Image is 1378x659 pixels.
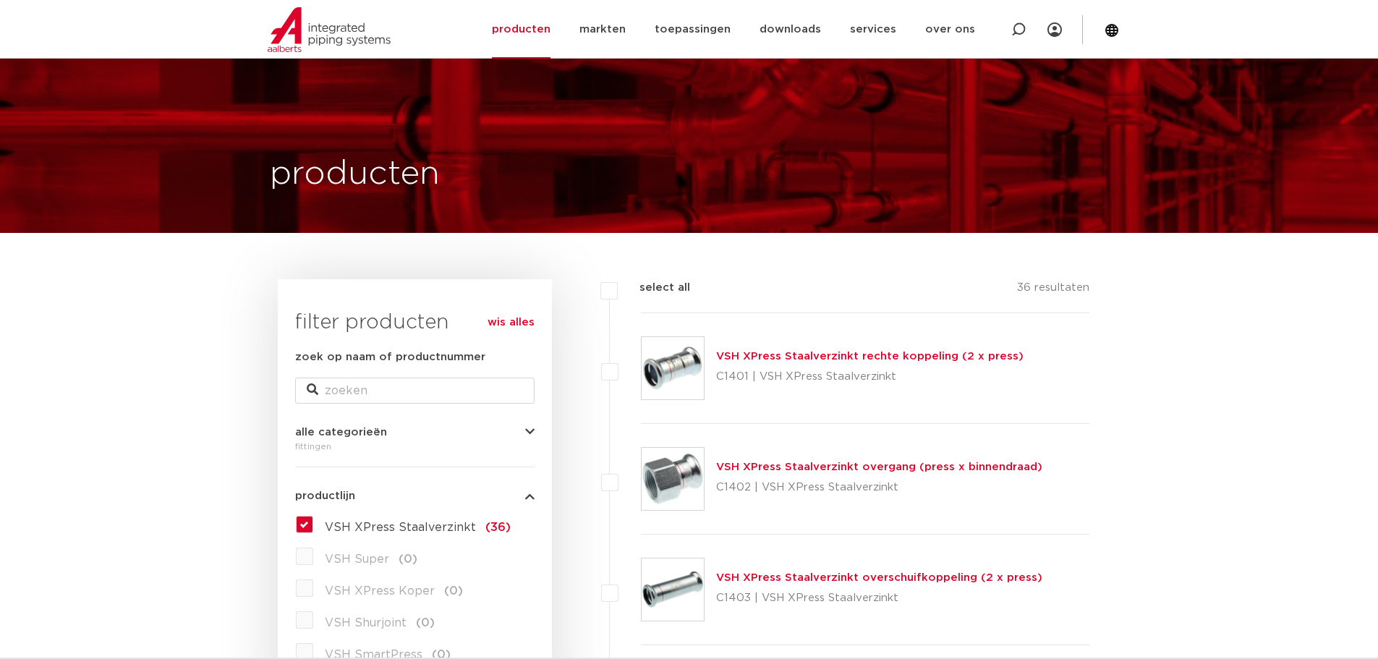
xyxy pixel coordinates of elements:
[416,617,435,629] span: (0)
[295,490,535,501] button: productlijn
[295,427,387,438] span: alle categorieën
[325,585,435,597] span: VSH XPress Koper
[444,585,463,597] span: (0)
[716,365,1024,388] p: C1401 | VSH XPress Staalverzinkt
[295,349,485,366] label: zoek op naam of productnummer
[716,572,1042,583] a: VSH XPress Staalverzinkt overschuifkoppeling (2 x press)
[642,448,704,510] img: Thumbnail for VSH XPress Staalverzinkt overgang (press x binnendraad)
[1017,279,1089,302] p: 36 resultaten
[295,490,355,501] span: productlijn
[295,378,535,404] input: zoeken
[716,476,1042,499] p: C1402 | VSH XPress Staalverzinkt
[716,462,1042,472] a: VSH XPress Staalverzinkt overgang (press x binnendraad)
[399,553,417,565] span: (0)
[716,587,1042,610] p: C1403 | VSH XPress Staalverzinkt
[716,351,1024,362] a: VSH XPress Staalverzinkt rechte koppeling (2 x press)
[485,522,511,533] span: (36)
[270,151,440,197] h1: producten
[618,279,690,297] label: select all
[295,427,535,438] button: alle categorieën
[642,558,704,621] img: Thumbnail for VSH XPress Staalverzinkt overschuifkoppeling (2 x press)
[488,314,535,331] a: wis alles
[642,337,704,399] img: Thumbnail for VSH XPress Staalverzinkt rechte koppeling (2 x press)
[295,438,535,455] div: fittingen
[325,553,389,565] span: VSH Super
[295,308,535,337] h3: filter producten
[325,522,476,533] span: VSH XPress Staalverzinkt
[325,617,407,629] span: VSH Shurjoint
